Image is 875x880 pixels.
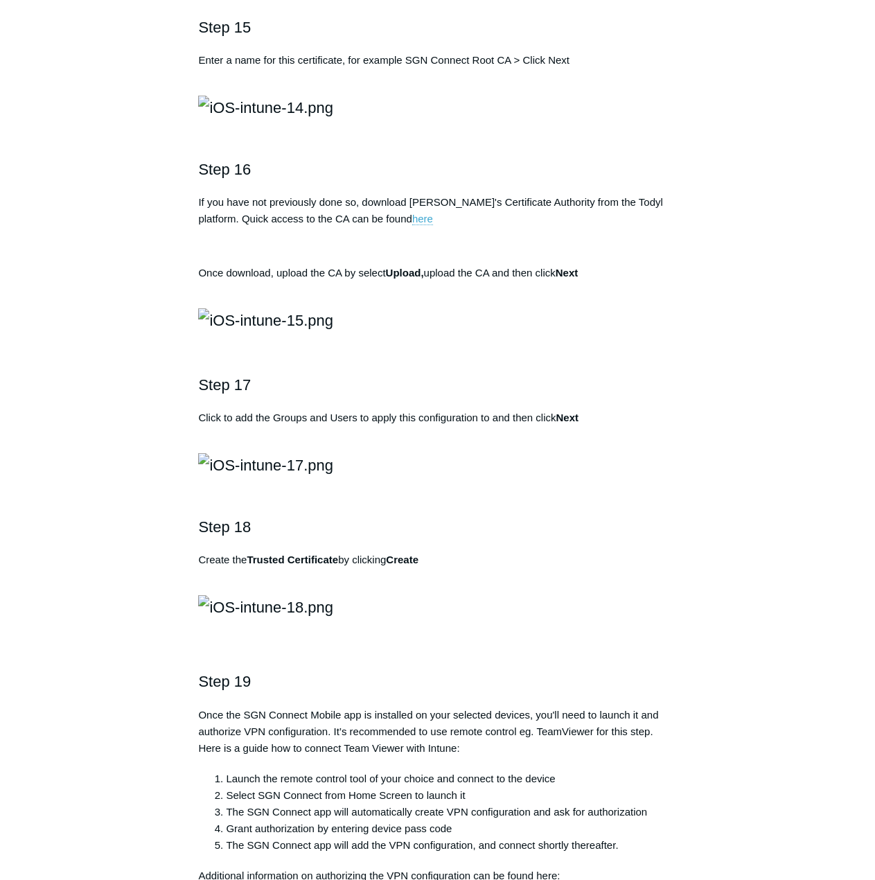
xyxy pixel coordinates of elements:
p: Once download, upload the CA by select upload the CA and then click [198,265,676,298]
li: The SGN Connect app will automatically create VPN configuration and ask for authorization [226,804,676,820]
strong: Create [386,554,418,565]
h2: Step 17 [198,373,676,397]
li: Select SGN Connect from Home Screen to launch it [226,787,676,804]
strong: Upload, [386,267,424,279]
strong: Trusted Certificate [247,554,338,565]
li: The SGN Connect app will add the VPN configuration, and connect shortly thereafter. [226,837,676,854]
img: iOS-intune-17.png [198,453,333,477]
p: If you have not previously done so, download [PERSON_NAME]'s Certificate Authority from the Todyl... [198,194,676,227]
h2: Step 18 [198,491,676,539]
p: Create the by clicking [198,552,676,585]
p: Enter a name for this certificate, for example SGN Connect Root CA > Click Next [198,52,676,85]
h2: Step 19 [198,669,676,694]
li: Launch the remote control tool of your choice and connect to the device [226,771,676,787]
p: Once the SGN Connect Mobile app is installed on your selected devices, you'll need to launch it a... [198,707,676,757]
img: iOS-intune-15.png [198,308,333,333]
h2: Step 16 [198,133,676,182]
img: iOS-intune-18.png [198,595,333,619]
strong: Next [556,267,578,279]
img: iOS-intune-14.png [198,96,333,120]
a: here [412,213,433,225]
strong: Next [556,412,579,423]
p: Click to add the Groups and Users to apply this configuration to and then click [198,410,676,443]
li: Grant authorization by entering device pass code [226,820,676,837]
